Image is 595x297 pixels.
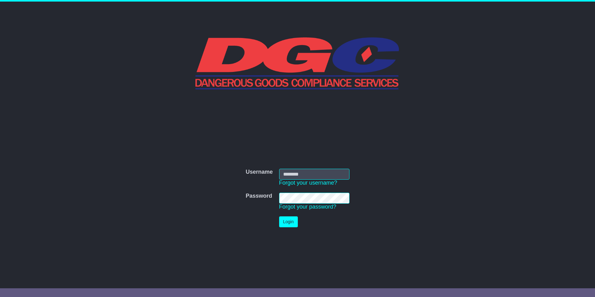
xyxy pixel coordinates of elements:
label: Password [246,193,272,200]
button: Login [279,216,298,227]
label: Username [246,169,273,176]
a: Forgot your username? [279,180,337,186]
img: DGC QLD [195,36,400,89]
a: Forgot your password? [279,204,336,210]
